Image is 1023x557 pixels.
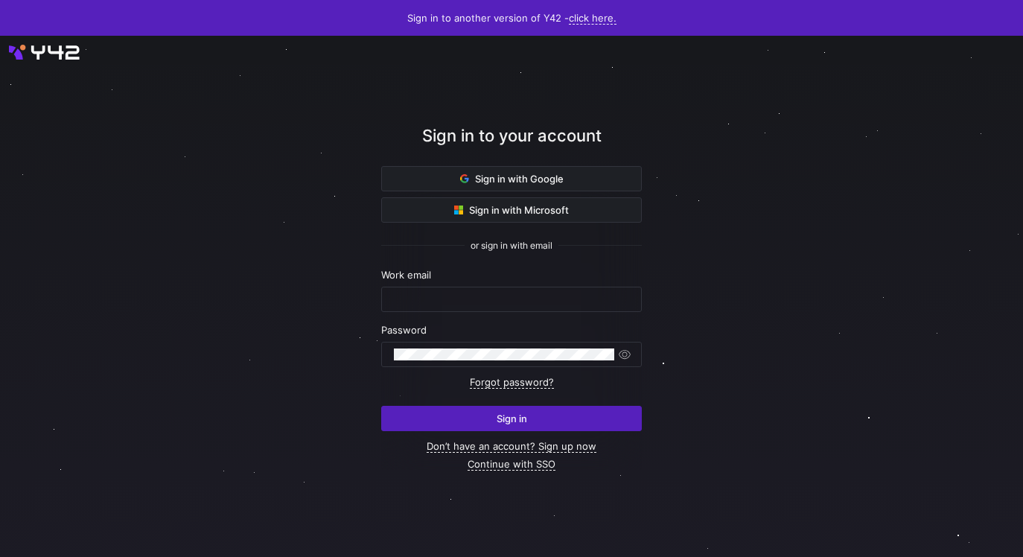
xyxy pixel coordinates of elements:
[381,166,642,191] button: Sign in with Google
[381,324,427,336] span: Password
[381,269,431,281] span: Work email
[381,406,642,431] button: Sign in
[569,12,616,25] a: click here.
[497,413,527,424] span: Sign in
[468,458,555,471] a: Continue with SSO
[427,440,596,453] a: Don’t have an account? Sign up now
[381,197,642,223] button: Sign in with Microsoft
[460,173,564,185] span: Sign in with Google
[381,124,642,166] div: Sign in to your account
[471,241,552,251] span: or sign in with email
[454,204,569,216] span: Sign in with Microsoft
[470,376,554,389] a: Forgot password?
